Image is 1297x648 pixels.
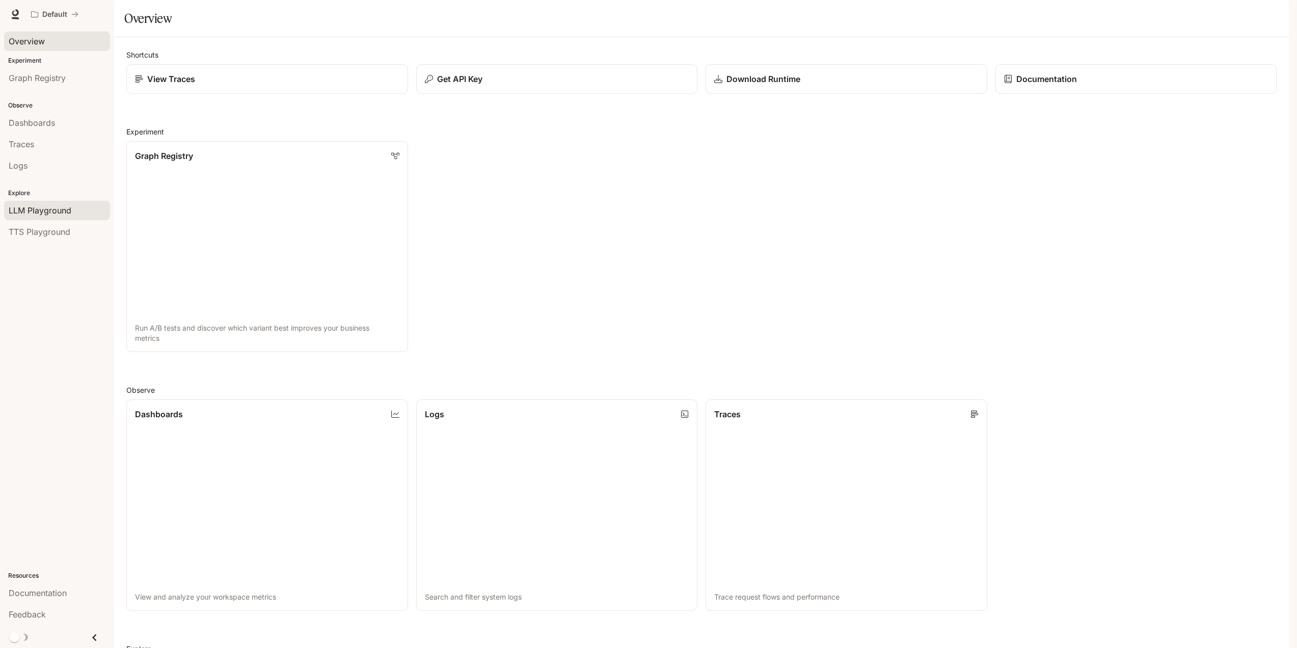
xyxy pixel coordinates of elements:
[706,399,987,610] a: TracesTrace request flows and performance
[995,64,1277,94] a: Documentation
[714,592,979,602] p: Trace request flows and performance
[126,126,1277,137] h2: Experiment
[135,323,399,343] p: Run A/B tests and discover which variant best improves your business metrics
[42,10,67,19] p: Default
[26,4,83,24] button: All workspaces
[714,408,741,420] p: Traces
[126,141,408,352] a: Graph RegistryRun A/B tests and discover which variant best improves your business metrics
[126,385,1277,395] h2: Observe
[126,399,408,610] a: DashboardsView and analyze your workspace metrics
[135,408,183,420] p: Dashboards
[706,64,987,94] a: Download Runtime
[147,73,195,85] p: View Traces
[726,73,800,85] p: Download Runtime
[425,408,444,420] p: Logs
[126,49,1277,60] h2: Shortcuts
[135,150,193,162] p: Graph Registry
[126,64,408,94] a: View Traces
[425,592,689,602] p: Search and filter system logs
[124,8,172,29] h1: Overview
[416,64,698,94] button: Get API Key
[416,399,698,610] a: LogsSearch and filter system logs
[135,592,399,602] p: View and analyze your workspace metrics
[437,73,482,85] p: Get API Key
[1016,73,1077,85] p: Documentation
